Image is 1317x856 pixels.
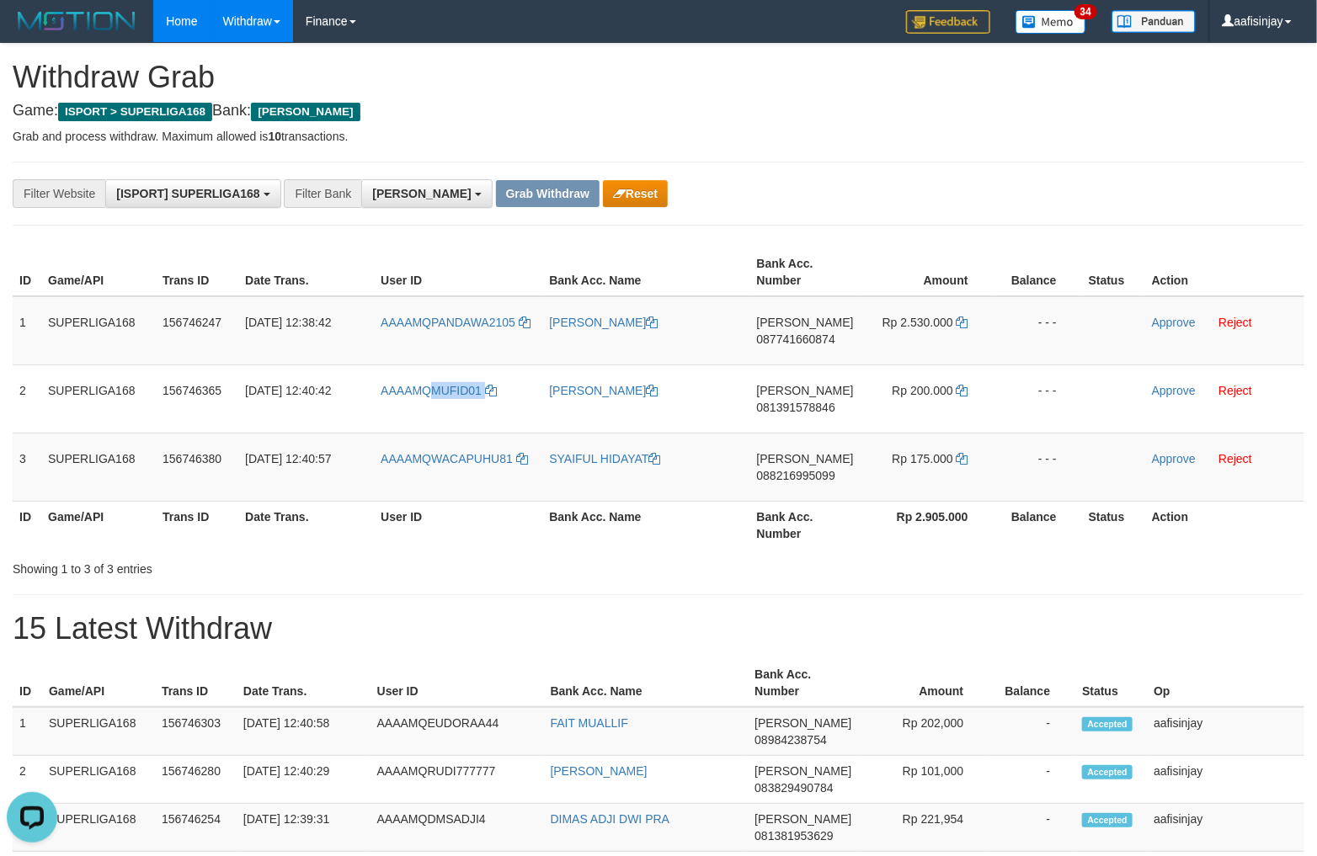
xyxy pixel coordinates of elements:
td: Rp 202,000 [858,707,989,756]
span: Copy 088216995099 to clipboard [757,469,835,482]
span: AAAAMQPANDAWA2105 [381,316,515,329]
span: [PERSON_NAME] [754,716,851,730]
td: aafisinjay [1147,804,1304,852]
td: - - - [994,296,1082,365]
th: Game/API [42,659,155,707]
th: Trans ID [155,659,237,707]
h1: Withdraw Grab [13,61,1304,94]
td: 1 [13,707,42,756]
span: [PERSON_NAME] [757,384,854,397]
button: Open LiveChat chat widget [7,7,57,57]
a: Reject [1218,384,1252,397]
td: aafisinjay [1147,707,1304,756]
span: ISPORT > SUPERLIGA168 [58,103,212,121]
th: ID [13,659,42,707]
a: Reject [1218,316,1252,329]
th: Bank Acc. Name [542,248,749,296]
th: ID [13,248,41,296]
td: AAAAMQEUDORAA44 [371,707,544,756]
td: AAAAMQRUDI777777 [371,756,544,804]
a: Copy 200000 to clipboard [957,384,968,397]
td: SUPERLIGA168 [41,364,156,433]
span: [DATE] 12:40:57 [245,452,331,465]
th: Op [1147,659,1304,707]
div: Filter Website [13,179,105,208]
img: Button%20Memo.svg [1016,10,1086,34]
td: - [989,804,1075,852]
a: AAAAMQMUFID01 [381,384,497,397]
td: AAAAMQDMSADJI4 [371,804,544,852]
span: [DATE] 12:40:42 [245,384,331,397]
span: 156746365 [163,384,221,397]
span: [PERSON_NAME] [754,812,851,826]
td: - [989,707,1075,756]
td: 156746254 [155,804,237,852]
td: 156746303 [155,707,237,756]
th: Balance [994,248,1082,296]
div: Showing 1 to 3 of 3 entries [13,554,536,577]
img: MOTION_logo.png [13,8,141,34]
th: Date Trans. [237,659,371,707]
th: Bank Acc. Name [544,659,749,707]
th: Status [1075,659,1147,707]
a: [PERSON_NAME] [551,764,648,778]
td: 2 [13,364,41,433]
span: [PERSON_NAME] [251,103,360,121]
a: Copy 175000 to clipboard [957,452,968,465]
th: Balance [994,501,1082,549]
th: Action [1145,501,1304,549]
th: Amount [861,248,994,296]
button: [ISPORT] SUPERLIGA168 [105,179,280,208]
td: 3 [13,433,41,501]
a: Approve [1152,316,1196,329]
td: SUPERLIGA168 [41,433,156,501]
img: Feedback.jpg [906,10,990,34]
span: AAAAMQMUFID01 [381,384,482,397]
span: Rp 200.000 [892,384,952,397]
th: ID [13,501,41,549]
a: [PERSON_NAME] [549,384,658,397]
span: [DATE] 12:38:42 [245,316,331,329]
span: Rp 2.530.000 [882,316,953,329]
a: SYAIFUL HIDAYAT [549,452,660,465]
td: SUPERLIGA168 [42,804,155,852]
a: Approve [1152,384,1196,397]
th: Date Trans. [238,248,374,296]
button: Reset [603,180,668,207]
td: SUPERLIGA168 [41,296,156,365]
th: Trans ID [156,501,238,549]
th: Rp 2.905.000 [861,501,994,549]
th: Status [1082,501,1145,549]
span: Copy 081391578846 to clipboard [757,401,835,414]
td: 156746280 [155,756,237,804]
a: FAIT MUALLIF [551,716,628,730]
th: Bank Acc. Number [750,501,861,549]
td: - [989,756,1075,804]
td: Rp 101,000 [858,756,989,804]
a: AAAAMQPANDAWA2105 [381,316,531,329]
th: User ID [374,501,542,549]
th: Amount [858,659,989,707]
h4: Game: Bank: [13,103,1304,120]
th: Status [1082,248,1145,296]
a: [PERSON_NAME] [549,316,658,329]
th: Game/API [41,501,156,549]
a: Reject [1218,452,1252,465]
th: Bank Acc. Number [750,248,861,296]
span: [PERSON_NAME] [757,452,854,465]
th: Trans ID [156,248,238,296]
span: AAAAMQWACAPUHU81 [381,452,513,465]
h1: 15 Latest Withdraw [13,612,1304,646]
span: 156746380 [163,452,221,465]
th: Action [1145,248,1304,296]
span: 34 [1074,4,1097,19]
span: Copy 083829490784 to clipboard [754,781,833,795]
th: Balance [989,659,1075,707]
strong: 10 [268,130,281,143]
span: 156746247 [163,316,221,329]
p: Grab and process withdraw. Maximum allowed is transactions. [13,128,1304,145]
td: SUPERLIGA168 [42,707,155,756]
th: Bank Acc. Number [748,659,858,707]
span: [ISPORT] SUPERLIGA168 [116,187,259,200]
span: Accepted [1082,813,1133,827]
